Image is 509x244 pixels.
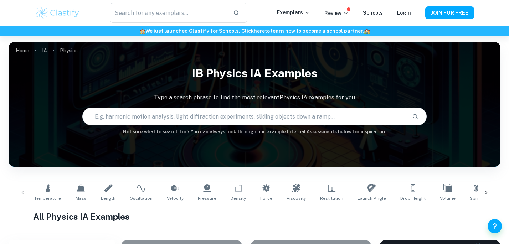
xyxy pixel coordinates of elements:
span: Drop Height [400,195,426,202]
span: Pressure [198,195,216,202]
button: Help and Feedback [488,219,502,233]
span: Density [231,195,246,202]
h1: IB Physics IA examples [9,62,500,85]
p: Exemplars [277,9,310,16]
a: here [254,28,265,34]
button: JOIN FOR FREE [425,6,474,19]
a: Home [16,46,29,56]
p: Type a search phrase to find the most relevant Physics IA examples for you [9,93,500,102]
span: 🏫 [364,28,370,34]
span: Launch Angle [358,195,386,202]
span: Restitution [320,195,343,202]
span: Oscillation [130,195,153,202]
input: Search for any exemplars... [110,3,227,23]
p: Review [324,9,349,17]
img: Clastify logo [35,6,80,20]
span: 🏫 [139,28,145,34]
a: Login [397,10,411,16]
p: Physics [60,47,78,54]
h6: We just launched Clastify for Schools. Click to learn how to become a school partner. [1,27,508,35]
span: Length [101,195,115,202]
span: Viscosity [287,195,306,202]
button: Search [409,110,421,123]
h6: Not sure what to search for? You can always look through our example Internal Assessments below f... [9,128,500,135]
h1: All Physics IA Examples [33,210,476,223]
span: Force [260,195,272,202]
span: Volume [440,195,456,202]
span: Springs [470,195,486,202]
a: IA [42,46,47,56]
span: Velocity [167,195,184,202]
input: E.g. harmonic motion analysis, light diffraction experiments, sliding objects down a ramp... [83,107,406,126]
span: Mass [76,195,87,202]
span: Temperature [34,195,61,202]
a: Schools [363,10,383,16]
